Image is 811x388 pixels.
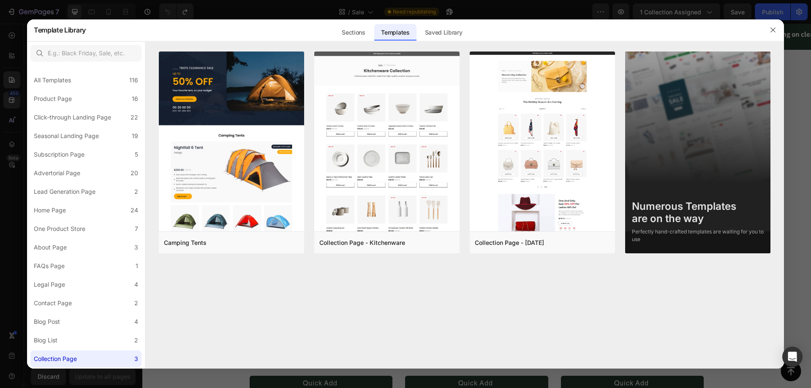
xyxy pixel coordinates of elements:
div: Click-through Landing Page [34,112,111,122]
div: Lead Generation Page [34,187,95,197]
div: 4 [134,317,138,327]
div: 20 [131,168,138,178]
div: Camping Tents [164,238,207,248]
div: Legal Page [34,279,65,290]
div: 3 [134,354,138,364]
div: Open Intercom Messenger [782,347,803,367]
div: 2 [134,335,138,345]
div: 1 [136,261,138,271]
div: Saved Library [418,24,469,41]
div: 7 [135,224,138,234]
span: All sales final 丨 Limited stock [1,6,89,15]
div: Collection Page [34,354,77,364]
div: All Templates [34,75,71,85]
img: kitchen1.png [314,52,460,321]
div: $59.90 [107,327,132,338]
div: 24 [131,205,138,215]
div: 4 [134,279,138,290]
h1: Cooling Body Pillow for Side Sleeper [419,300,562,322]
div: $129.00 [291,326,314,336]
img: gempages_490441196624151409-eb878673-a2e0-45fc-8e83-a53507dcb726.png [267,158,402,293]
div: Sections [335,24,372,41]
div: Collection Page - Kitchenware [319,238,405,248]
input: E.g.: Black Friday, Sale, etc. [30,45,142,62]
div: 16 [132,94,138,104]
div: $99.90 [136,328,156,337]
div: 5 [135,149,138,160]
p: Pillow [264,311,405,321]
div: One Product Store [34,224,85,234]
p: Bundle&Save [299,41,369,60]
div: Perfectly hand-crafted templates are waiting for you to use [632,228,764,243]
span: All sales final 丨 Limited stock [479,6,566,15]
p: End Of Summer Sale [109,41,220,60]
div: 116 [129,75,138,85]
div: Contact Page [34,298,72,308]
div: $69.00 [263,325,288,336]
div: Blog Post [34,317,60,327]
div: $49.90 [419,325,444,336]
button: <p>Bundle&amp;Save</p> [250,38,418,63]
div: $99.00 [447,326,467,336]
a: End Of Summer Sale [81,38,249,63]
p: The Original Weighted [264,301,405,311]
div: Seasonal Landing Page [34,131,99,141]
h2: New Arrival [79,83,573,111]
img: gempages_490441196624151409-14269dd9-579b-4a5b-98e0-9aa515f939fe.png [422,158,558,293]
div: About Page [34,242,67,252]
div: 22 [131,112,138,122]
div: 2 [134,298,138,308]
div: Product Page [34,94,72,104]
span: Free shipping on clearance. [127,6,215,15]
button: Carousel Back Arrow [82,257,96,271]
div: Home Page [34,205,66,215]
span: All sales final 丨 Limited stock [240,6,328,15]
p: New Arrival [474,41,533,60]
h2: Template Library [34,19,86,41]
div: 19 [132,131,138,141]
img: tent.png [159,52,304,369]
span: Free shipping on clearance. [366,6,453,15]
div: Subscription Page [34,149,84,160]
img: gempages_490441196624151409-7b8a4b15-980c-4044-bb2b-1a818c55a161.png [111,158,246,293]
a: New Arrival [420,38,588,63]
button: Carousel Next Arrow [573,257,587,271]
div: 3 [134,242,138,252]
div: Blog List [34,335,57,345]
div: Templates [374,24,416,41]
div: Advertorial Page [34,168,80,178]
div: Numerous Templates are on the way [632,201,764,225]
p: Earthing Grounding Futon Mattress Fitted Sheet [108,298,250,326]
div: Collection Page - [DATE] [475,238,544,248]
div: FAQs Page [34,261,65,271]
div: 2 [134,187,138,197]
span: Free shipping on clearance. [604,6,692,15]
